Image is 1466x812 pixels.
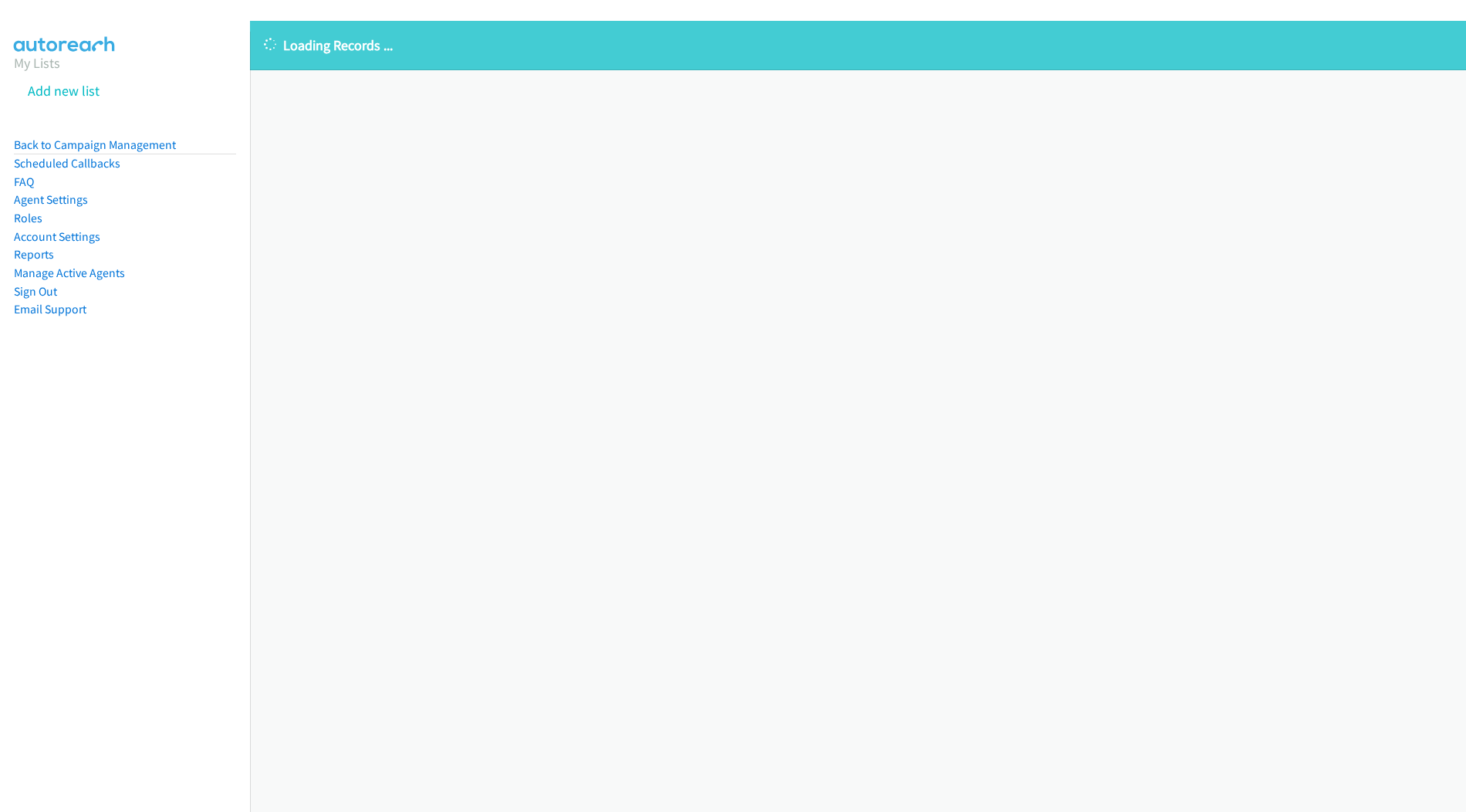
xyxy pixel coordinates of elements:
[14,284,57,299] a: Sign Out
[14,229,100,244] a: Account Settings
[14,302,86,316] a: Email Support
[264,35,1452,56] p: Loading Records ...
[14,137,176,152] a: Back to Campaign Management
[14,266,125,280] a: Manage Active Agents
[14,211,42,225] a: Roles
[14,54,60,72] a: My Lists
[14,174,34,189] a: FAQ
[14,192,88,207] a: Agent Settings
[28,82,100,100] a: Add new list
[14,156,120,171] a: Scheduled Callbacks
[14,247,54,262] a: Reports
